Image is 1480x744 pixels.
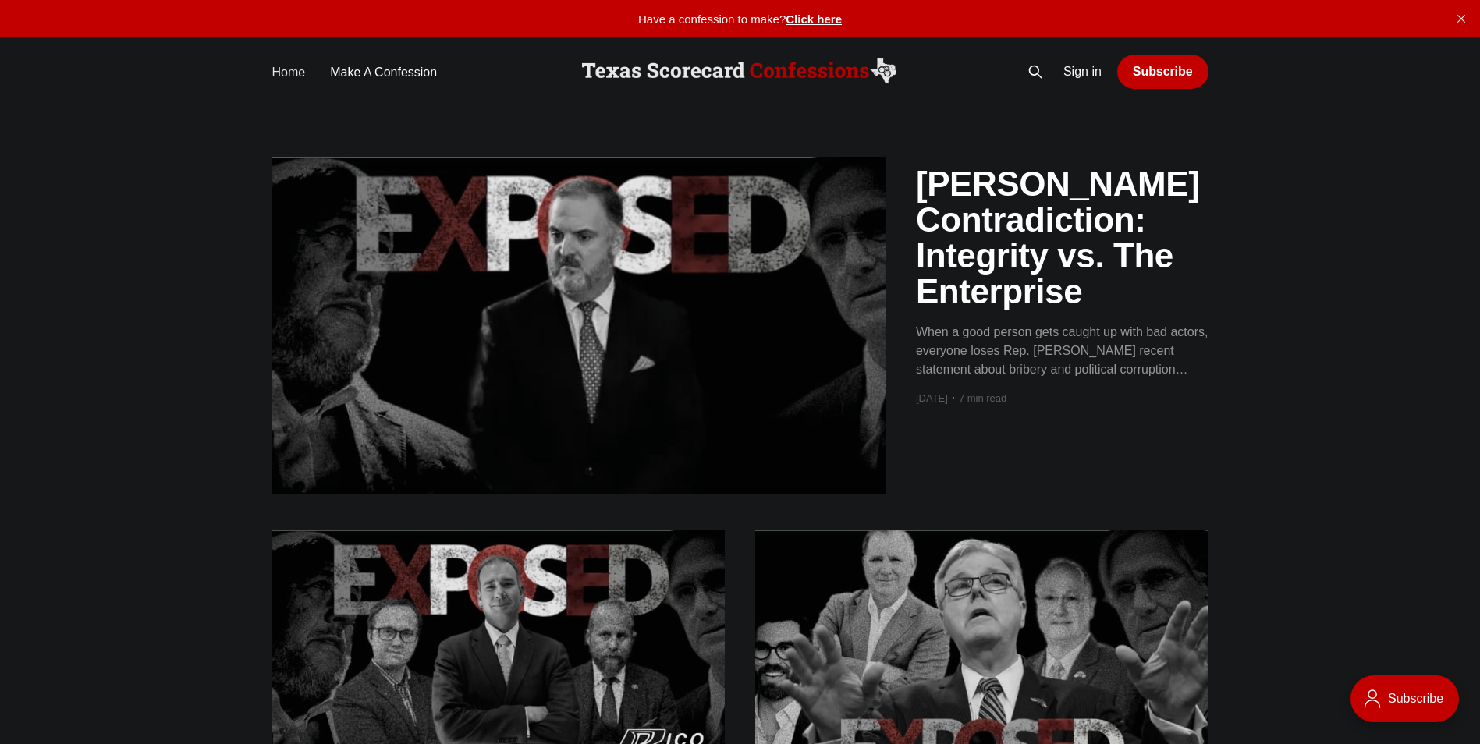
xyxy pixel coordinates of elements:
[272,157,886,494] img: Mitch Little’s Contradiction: Integrity vs. The Enterprise
[916,157,1208,379] a: [PERSON_NAME] Contradiction: Integrity vs. The Enterprise When a good person gets caught up with ...
[638,12,786,26] span: Have a confession to make?
[786,12,842,26] a: Click here
[1023,59,1048,84] button: Search this site
[953,388,1006,409] span: 7 min read
[916,166,1208,310] h2: [PERSON_NAME] Contradiction: Integrity vs. The Enterprise
[916,388,948,409] time: [DATE]
[1063,64,1102,80] a: Sign in
[916,323,1208,379] div: When a good person gets caught up with bad actors, everyone loses Rep. [PERSON_NAME] recent state...
[1337,668,1480,744] iframe: portal-trigger
[330,62,437,83] a: Make A Confession
[1449,6,1474,31] button: close
[272,62,306,83] a: Home
[1117,55,1208,89] a: Subscribe
[578,56,901,87] img: Scorecard Confessions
